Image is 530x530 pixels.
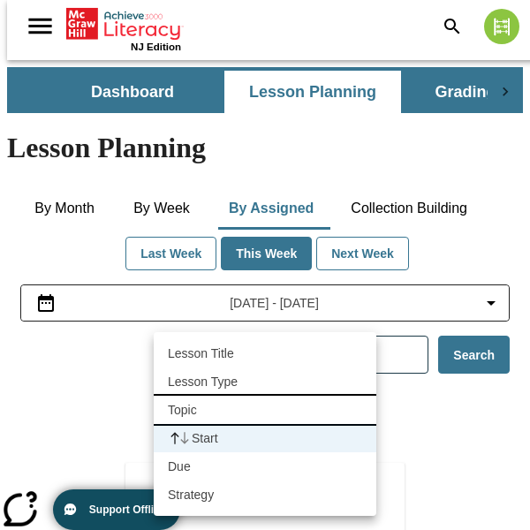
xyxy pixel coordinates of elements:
[168,401,197,419] p: Topic
[168,344,234,362] p: Lesson Title
[168,458,191,475] p: Due
[168,373,238,390] p: Lesson Type
[192,429,218,447] p: Start
[168,486,214,503] p: Strategy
